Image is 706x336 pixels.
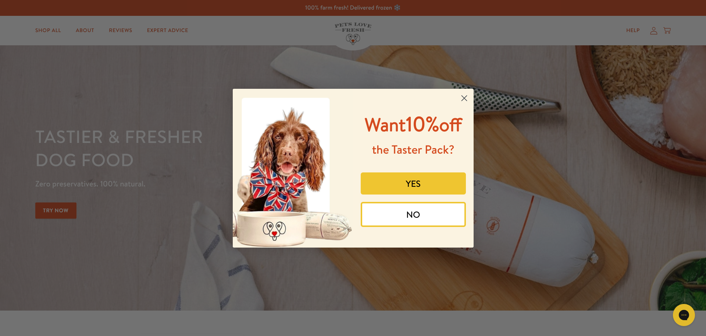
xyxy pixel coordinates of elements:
[439,112,462,137] span: off
[361,202,466,227] button: NO
[365,112,406,137] span: Want
[233,89,353,248] img: 8afefe80-1ef6-417a-b86b-9520c2248d41.jpeg
[372,141,454,158] span: the Taster Pack?
[361,172,466,195] button: YES
[669,301,699,329] iframe: Gorgias live chat messenger
[365,109,462,138] span: 10%
[458,92,471,105] button: Close dialog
